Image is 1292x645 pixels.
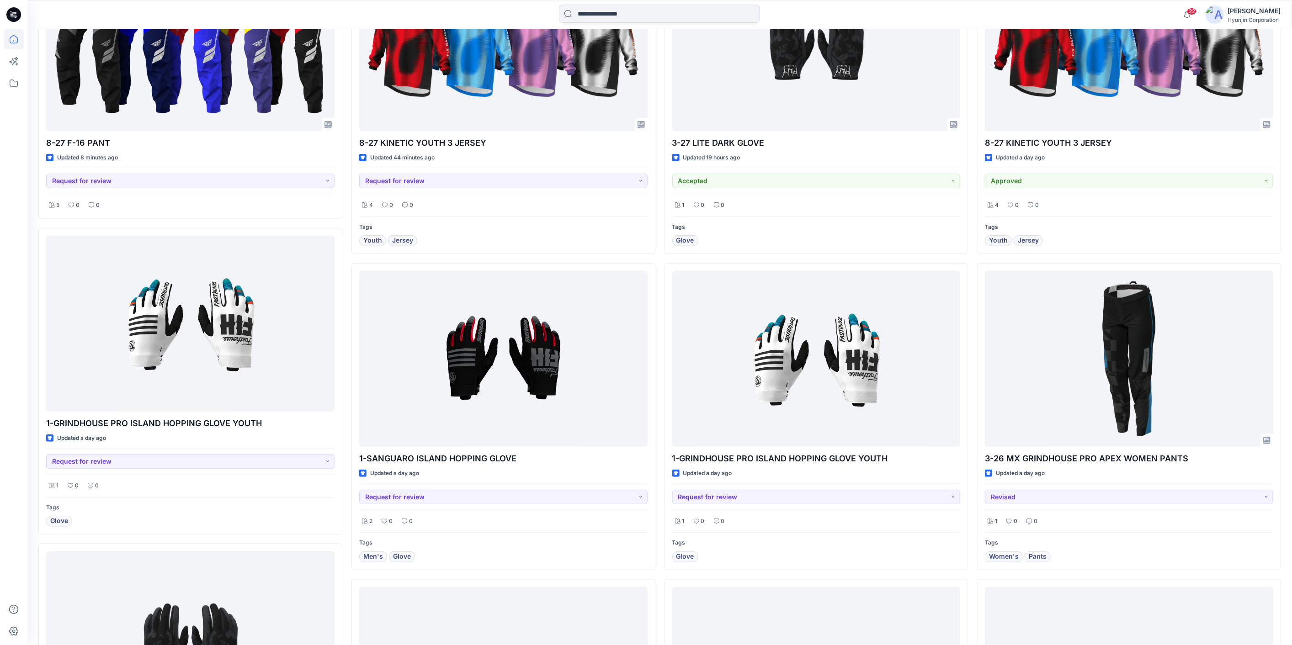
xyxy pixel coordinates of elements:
[1034,517,1037,526] p: 0
[1018,235,1039,246] span: Jersey
[1187,8,1197,15] span: 22
[370,469,419,478] p: Updated a day ago
[1228,16,1281,23] div: Hyunjin Corporation
[721,201,725,210] p: 0
[46,503,335,513] p: Tags
[370,153,435,163] p: Updated 44 minutes ago
[389,517,393,526] p: 0
[46,417,335,430] p: 1-GRINDHOUSE PRO ISLAND HOPPING GLOVE YOUTH
[672,271,961,447] a: 1-GRINDHOUSE PRO ISLAND HOPPING GLOVE YOUTH
[76,201,80,210] p: 0
[359,538,648,548] p: Tags
[46,236,335,412] a: 1-GRINDHOUSE PRO ISLAND HOPPING GLOVE YOUTH
[389,201,393,210] p: 0
[369,517,372,526] p: 2
[682,517,685,526] p: 1
[995,201,999,210] p: 4
[985,538,1273,548] p: Tags
[683,153,740,163] p: Updated 19 hours ago
[75,481,79,491] p: 0
[985,271,1273,447] a: 3-26 MX GRINDHOUSE PRO APEX WOMEN PANTS
[701,201,705,210] p: 0
[672,538,961,548] p: Tags
[676,235,694,246] span: Glove
[701,517,705,526] p: 0
[57,153,118,163] p: Updated 8 minutes ago
[50,516,68,527] span: Glove
[1015,201,1019,210] p: 0
[721,517,725,526] p: 0
[985,452,1273,465] p: 3-26 MX GRINDHOUSE PRO APEX WOMEN PANTS
[363,235,382,246] span: Youth
[1014,517,1017,526] p: 0
[985,137,1273,149] p: 8-27 KINETIC YOUTH 3 JERSEY
[676,551,694,562] span: Glove
[1206,5,1224,24] img: avatar
[672,137,961,149] p: 3-27 LITE DARK GLOVE
[996,469,1045,478] p: Updated a day ago
[995,517,997,526] p: 1
[56,201,59,210] p: 5
[672,452,961,465] p: 1-GRINDHOUSE PRO ISLAND HOPPING GLOVE YOUTH
[363,551,383,562] span: Men's
[1029,551,1047,562] span: Pants
[672,222,961,232] p: Tags
[359,452,648,465] p: 1-SANGUARO ISLAND HOPPING GLOVE
[393,551,411,562] span: Glove
[989,551,1019,562] span: Women's
[56,481,58,491] p: 1
[46,137,335,149] p: 8-27 F-16 PANT
[95,481,99,491] p: 0
[683,469,732,478] p: Updated a day ago
[409,201,413,210] p: 0
[996,153,1045,163] p: Updated a day ago
[989,235,1008,246] span: Youth
[96,201,100,210] p: 0
[369,201,373,210] p: 4
[57,434,106,443] p: Updated a day ago
[1035,201,1039,210] p: 0
[359,137,648,149] p: 8-27 KINETIC YOUTH 3 JERSEY
[359,222,648,232] p: Tags
[392,235,413,246] span: Jersey
[682,201,685,210] p: 1
[1228,5,1281,16] div: [PERSON_NAME]
[409,517,413,526] p: 0
[985,222,1273,232] p: Tags
[359,271,648,447] a: 1-SANGUARO ISLAND HOPPING GLOVE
